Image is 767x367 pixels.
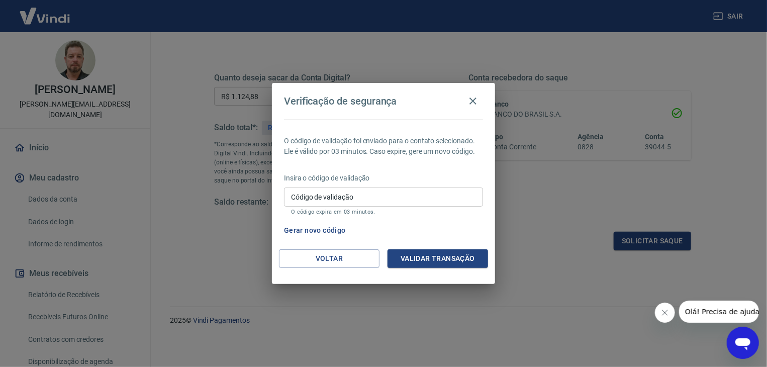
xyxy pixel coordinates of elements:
[280,221,350,240] button: Gerar novo código
[679,301,759,323] iframe: Mensagem da empresa
[284,95,397,107] h4: Verificação de segurança
[6,7,84,15] span: Olá! Precisa de ajuda?
[279,249,379,268] button: Voltar
[284,136,483,157] p: O código de validação foi enviado para o contato selecionado. Ele é válido por 03 minutos. Caso e...
[291,209,476,215] p: O código expira em 03 minutos.
[727,327,759,359] iframe: Botão para abrir a janela de mensagens
[388,249,488,268] button: Validar transação
[655,303,675,323] iframe: Fechar mensagem
[284,173,483,183] p: Insira o código de validação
